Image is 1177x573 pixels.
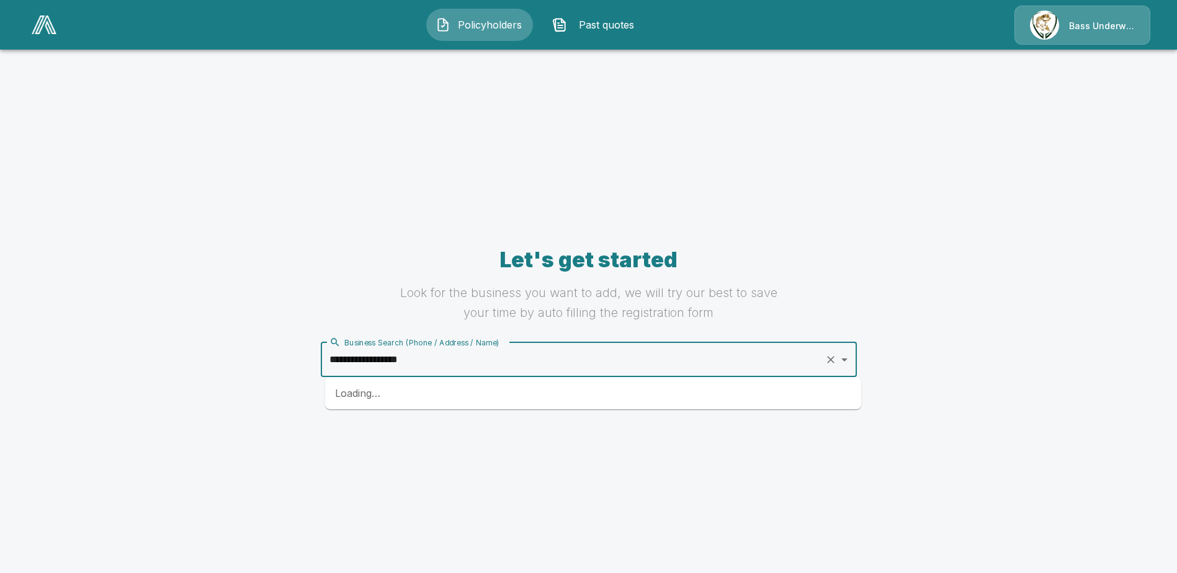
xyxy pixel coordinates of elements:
h6: Look for the business you want to add, we will try our best to save your time by auto filling the... [392,283,785,322]
img: Policyholders Icon [436,17,450,32]
span: Past quotes [572,17,640,32]
span: Policyholders [455,17,524,32]
img: AA Logo [32,16,56,34]
img: Past quotes Icon [552,17,567,32]
div: Business Search (Phone / Address / Name) [329,337,499,348]
button: Policyholders IconPolicyholders [426,9,533,41]
button: Past quotes IconPast quotes [543,9,650,41]
h4: Let's get started [392,247,785,273]
div: Loading… [325,377,861,409]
